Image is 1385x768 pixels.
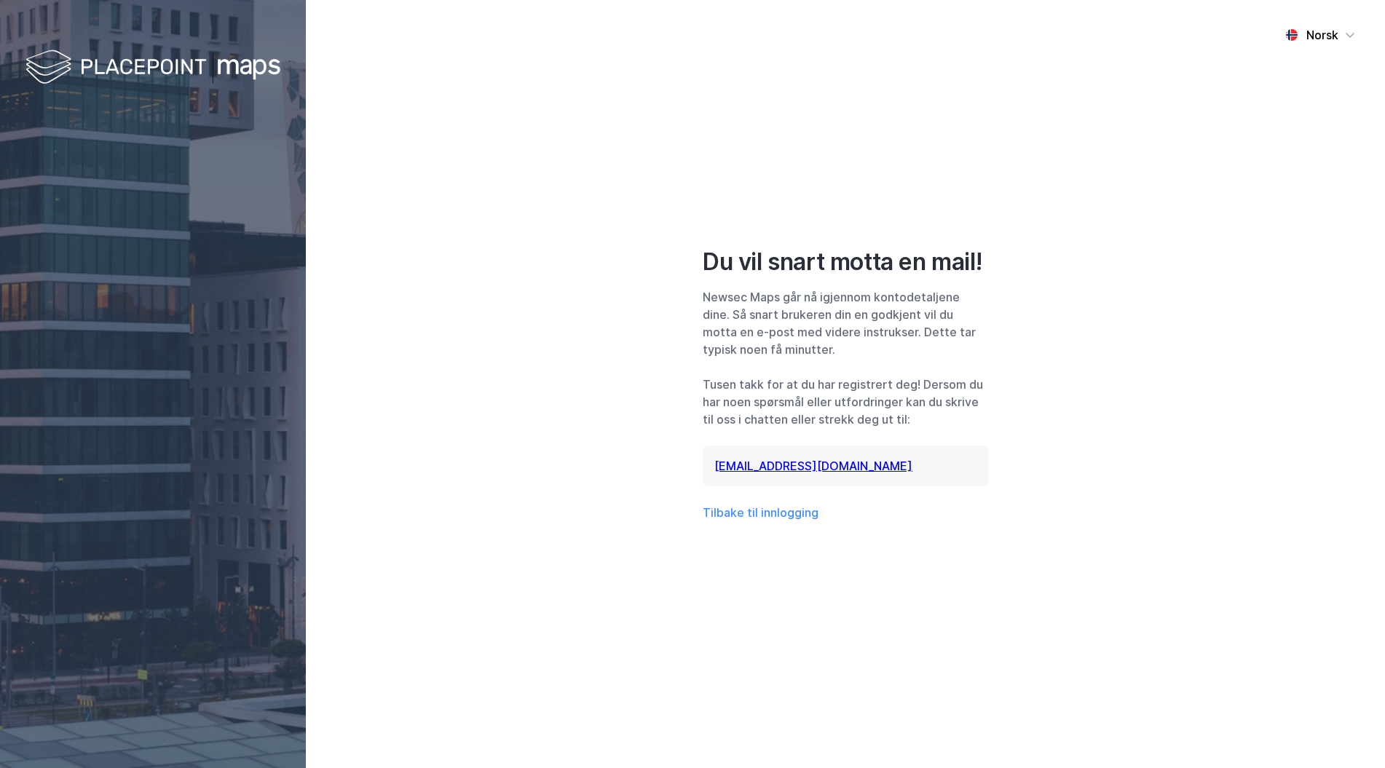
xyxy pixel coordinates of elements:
a: [EMAIL_ADDRESS][DOMAIN_NAME] [714,459,912,473]
div: Norsk [1306,26,1338,44]
div: Kontrollprogram for chat [1312,698,1385,768]
div: Tusen takk for at du har registrert deg! Dersom du har noen spørsmål eller utfordringer kan du sk... [703,376,988,428]
iframe: Chat Widget [1312,698,1385,768]
div: Du vil snart motta en mail! [703,248,988,277]
button: Tilbake til innlogging [703,504,818,521]
div: Newsec Maps går nå igjennom kontodetaljene dine. Så snart brukeren din en godkjent vil du motta e... [703,288,988,358]
img: logo-white.f07954bde2210d2a523dddb988cd2aa7.svg [25,47,280,90]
